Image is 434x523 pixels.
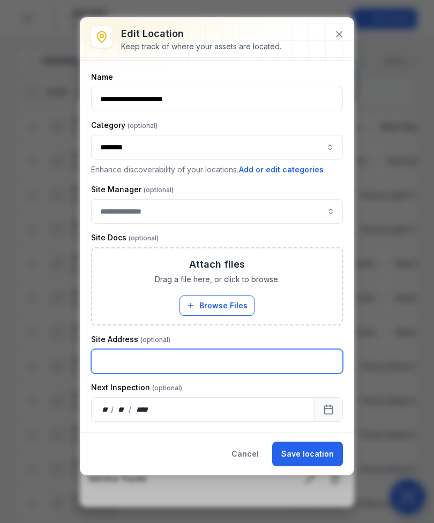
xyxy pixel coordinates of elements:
div: day, [100,404,111,415]
button: Calendar [314,397,343,422]
div: year, [132,404,152,415]
label: Site Address [91,334,170,345]
button: Browse Files [179,295,255,316]
button: Add or edit categories [238,164,324,176]
span: Drag a file here, or click to browse. [155,274,280,285]
label: Category [91,120,158,131]
button: Cancel [222,442,268,466]
p: Enhance discoverability of your locations. [91,164,343,176]
label: Next Inspection [91,382,182,393]
button: Save location [272,442,343,466]
div: / [111,404,115,415]
input: location-edit:cf[59526c83-b306-4000-a82c-6940a0321508]-label [91,199,343,224]
h3: Edit location [121,26,281,41]
label: Site Manager [91,184,174,195]
label: Name [91,72,113,82]
div: / [129,404,132,415]
h3: Attach files [189,257,245,272]
div: month, [115,404,129,415]
label: Site Docs [91,232,159,243]
div: Keep track of where your assets are located. [121,41,281,52]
